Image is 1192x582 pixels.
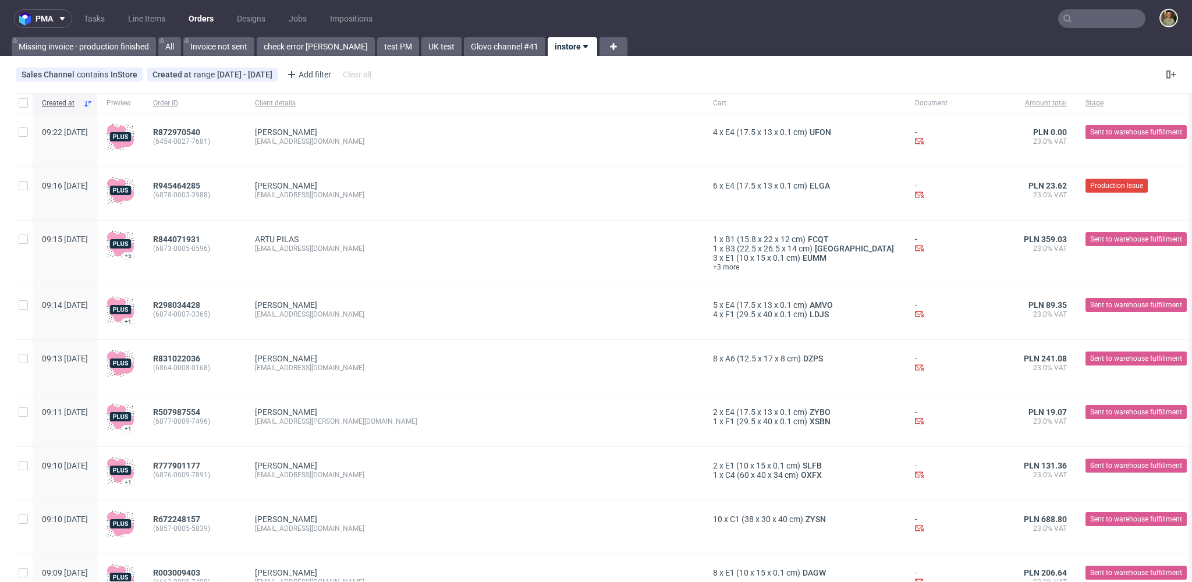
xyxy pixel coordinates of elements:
[713,407,896,417] div: x
[799,470,824,480] a: OXFX
[153,300,203,310] a: R298034428
[800,568,828,577] span: DAGW
[1090,460,1182,471] span: Sent to warehouse fulfillment
[153,470,236,480] span: (6876-0009-7891)
[153,310,236,319] span: (6874-0007-3365)
[713,181,896,190] div: x
[255,235,299,244] a: ARTU PILAS
[42,354,88,363] span: 09:13 [DATE]
[1024,354,1067,363] span: PLN 241.08
[713,235,718,244] span: 1
[806,235,831,244] span: FCQT
[107,349,134,377] img: plus-icon.676465ae8f3a83198b3f.png
[725,407,807,417] span: E4 (17.5 x 13 x 0.1 cm)
[713,244,718,253] span: 1
[915,514,999,535] div: -
[730,514,803,524] span: C1 (38 x 30 x 40 cm)
[255,524,694,533] div: [EMAIL_ADDRESS][DOMAIN_NAME]
[1024,568,1067,577] span: PLN 206.64
[807,181,832,190] a: ELGA
[800,461,824,470] a: SLFB
[803,514,828,524] a: ZYSN
[153,514,203,524] a: R672248157
[125,253,132,259] div: +5
[14,9,72,28] button: pma
[725,127,807,137] span: E4 (17.5 x 13 x 0.1 cm)
[713,417,718,426] span: 1
[19,12,36,26] img: logo
[255,363,694,372] div: [EMAIL_ADDRESS][DOMAIN_NAME]
[282,65,334,84] div: Add filter
[713,235,896,244] div: x
[725,417,807,426] span: F1 (29.5 x 40 x 0.1 cm)
[255,244,694,253] div: [EMAIL_ADDRESS][DOMAIN_NAME]
[255,98,694,108] span: Client details
[915,181,999,201] div: -
[255,354,317,363] a: [PERSON_NAME]
[713,417,896,426] div: x
[800,253,829,262] span: EUMM
[153,235,200,244] span: R844071931
[153,244,236,253] span: (6873-0005-0596)
[725,470,799,480] span: C4 (60 x 40 x 34 cm)
[153,461,203,470] a: R777901177
[725,461,800,470] span: E1 (10 x 15 x 0.1 cm)
[107,296,134,324] img: plus-icon.676465ae8f3a83198b3f.png
[125,318,132,325] div: +1
[807,300,835,310] a: AMVO
[813,244,896,253] a: [GEOGRAPHIC_DATA]
[42,98,79,108] span: Created at
[725,300,807,310] span: E4 (17.5 x 13 x 0.1 cm)
[713,300,896,310] div: x
[713,253,718,262] span: 3
[153,137,236,146] span: (6454-0027-7681)
[1017,190,1067,200] span: 23.0% VAT
[548,37,597,56] a: instore
[153,190,236,200] span: (6878-0003-3988)
[153,98,236,108] span: Order ID
[915,98,999,108] span: Document
[153,181,203,190] a: R945464285
[725,354,801,363] span: A6 (12.5 x 17 x 8 cm)
[153,127,200,137] span: R872970540
[158,37,181,56] a: All
[915,127,999,148] div: -
[713,568,718,577] span: 8
[42,300,88,310] span: 09:14 [DATE]
[915,300,999,321] div: -
[713,127,718,137] span: 4
[1090,407,1182,417] span: Sent to warehouse fulfillment
[915,354,999,374] div: -
[194,70,217,79] span: range
[107,510,134,538] img: plus-icon.676465ae8f3a83198b3f.png
[255,470,694,480] div: [EMAIL_ADDRESS][DOMAIN_NAME]
[107,403,134,431] img: plus-icon.676465ae8f3a83198b3f.png
[217,70,272,79] div: [DATE] - [DATE]
[713,181,718,190] span: 6
[1017,137,1067,146] span: 23.0% VAT
[36,15,53,23] span: pma
[1085,98,1191,108] span: Stage
[107,456,134,484] img: plus-icon.676465ae8f3a83198b3f.png
[915,407,999,428] div: -
[1090,514,1182,524] span: Sent to warehouse fulfillment
[42,127,88,137] span: 09:22 [DATE]
[713,253,896,262] div: x
[153,407,200,417] span: R507987554
[1017,310,1067,319] span: 23.0% VAT
[807,127,833,137] a: UFON
[801,354,825,363] span: DZPS
[713,310,718,319] span: 4
[153,363,236,372] span: (6864-0008-0168)
[713,461,896,470] div: x
[42,407,88,417] span: 09:11 [DATE]
[807,407,833,417] a: ZYBO
[153,514,200,524] span: R672248157
[807,417,833,426] span: XSBN
[807,310,831,319] a: LDJS
[42,461,88,470] span: 09:10 [DATE]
